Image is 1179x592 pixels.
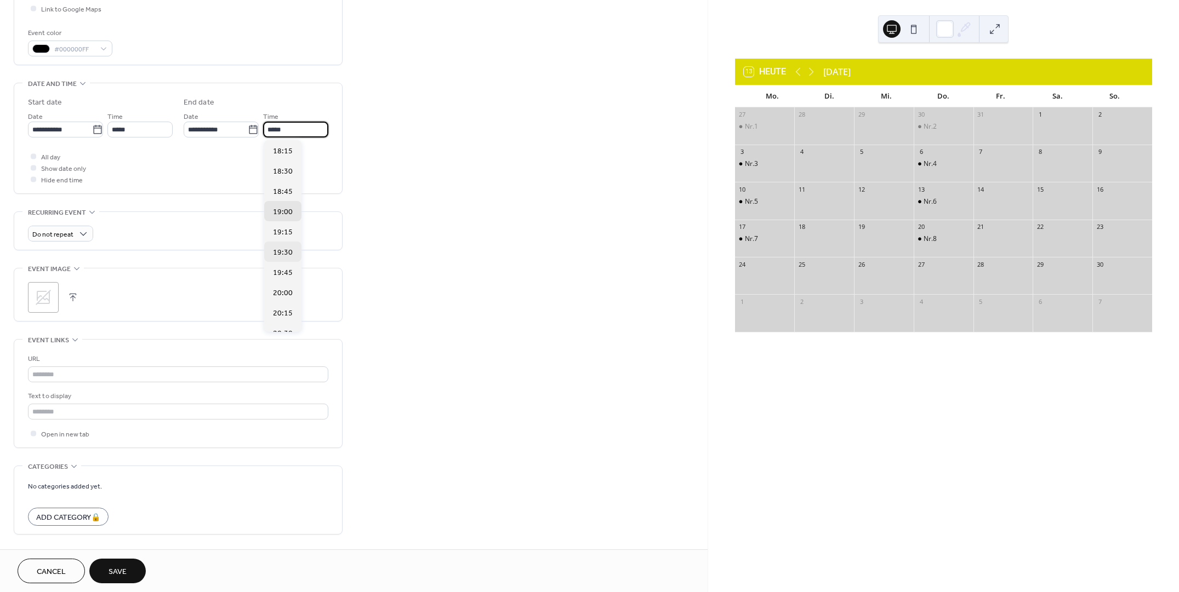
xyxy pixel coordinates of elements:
span: All day [41,152,60,163]
span: Date and time [28,78,77,90]
span: Save [109,566,127,578]
div: 28 [977,260,985,268]
span: Open in new tab [41,429,89,440]
span: 20:00 [273,287,293,298]
button: Cancel [18,559,85,583]
div: 6 [917,148,925,156]
span: Categories [28,461,68,473]
span: Event links [28,335,69,346]
div: Nr.4 [914,159,973,169]
div: 3 [857,297,865,306]
span: RSVP [28,548,44,559]
div: 15 [1036,185,1044,193]
div: 7 [977,148,985,156]
div: 9 [1096,148,1104,156]
div: 2 [798,297,806,306]
div: 20 [917,223,925,231]
div: Nr.3 [745,159,758,169]
div: Nr.1 [735,122,795,131]
div: 7 [1096,297,1104,306]
span: Date [184,111,198,123]
div: 31 [977,111,985,119]
span: Time [263,111,278,123]
span: Show date only [41,163,86,175]
div: 30 [917,111,925,119]
div: 5 [977,297,985,306]
div: Nr.7 [745,234,758,244]
div: 12 [857,185,865,193]
div: 24 [738,260,747,268]
div: Mi. [858,85,915,107]
div: Nr.4 [924,159,937,169]
span: Cancel [37,566,66,578]
div: Nr.2 [914,122,973,131]
div: 1 [1036,111,1044,119]
span: 20:30 [273,327,293,339]
span: 19:15 [273,226,293,238]
div: Text to display [28,390,326,402]
div: 22 [1036,223,1044,231]
div: Nr.8 [924,234,937,244]
div: 5 [857,148,865,156]
span: Do not repeat [32,228,73,241]
span: Link to Google Maps [41,4,101,15]
div: 6 [1036,297,1044,306]
div: 18 [798,223,806,231]
div: 25 [798,260,806,268]
span: Event image [28,263,71,275]
div: 10 [738,185,747,193]
div: Start date [28,97,62,108]
span: Date [28,111,43,123]
div: 14 [977,185,985,193]
div: 4 [917,297,925,306]
div: Nr.8 [914,234,973,244]
div: 11 [798,185,806,193]
div: Fr. [972,85,1029,107]
div: Nr.7 [735,234,795,244]
div: Sa. [1029,85,1086,107]
span: Recurring event [28,207,86,219]
div: 16 [1096,185,1104,193]
div: 28 [798,111,806,119]
span: 19:00 [273,206,293,217]
div: Nr.5 [745,197,758,206]
div: Di. [801,85,858,107]
div: 17 [738,223,747,231]
div: 30 [1096,260,1104,268]
div: 27 [917,260,925,268]
div: 27 [738,111,747,119]
div: Do. [915,85,972,107]
div: 21 [977,223,985,231]
div: 13 [917,185,925,193]
span: 18:45 [273,186,293,197]
span: Hide end time [41,175,83,186]
div: Event color [28,27,110,39]
span: 19:30 [273,246,293,258]
div: Nr.2 [924,122,937,131]
span: #000000FF [54,44,95,55]
span: Time [107,111,123,123]
div: 4 [798,148,806,156]
div: 3 [738,148,747,156]
div: Nr.5 [735,197,795,206]
div: End date [184,97,214,108]
div: 2 [1096,111,1104,119]
div: 1 [738,297,747,306]
span: 18:30 [273,165,293,177]
div: So. [1086,85,1143,107]
button: 13Heute [740,64,790,79]
div: Nr.6 [914,197,973,206]
div: 8 [1036,148,1044,156]
div: 26 [857,260,865,268]
div: 29 [857,111,865,119]
span: 20:15 [273,307,293,319]
div: 23 [1096,223,1104,231]
div: Nr.6 [924,197,937,206]
div: Mo. [744,85,801,107]
span: No categories added yet. [28,481,102,492]
div: URL [28,353,326,365]
div: 29 [1036,260,1044,268]
div: 19 [857,223,865,231]
button: Save [89,559,146,583]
